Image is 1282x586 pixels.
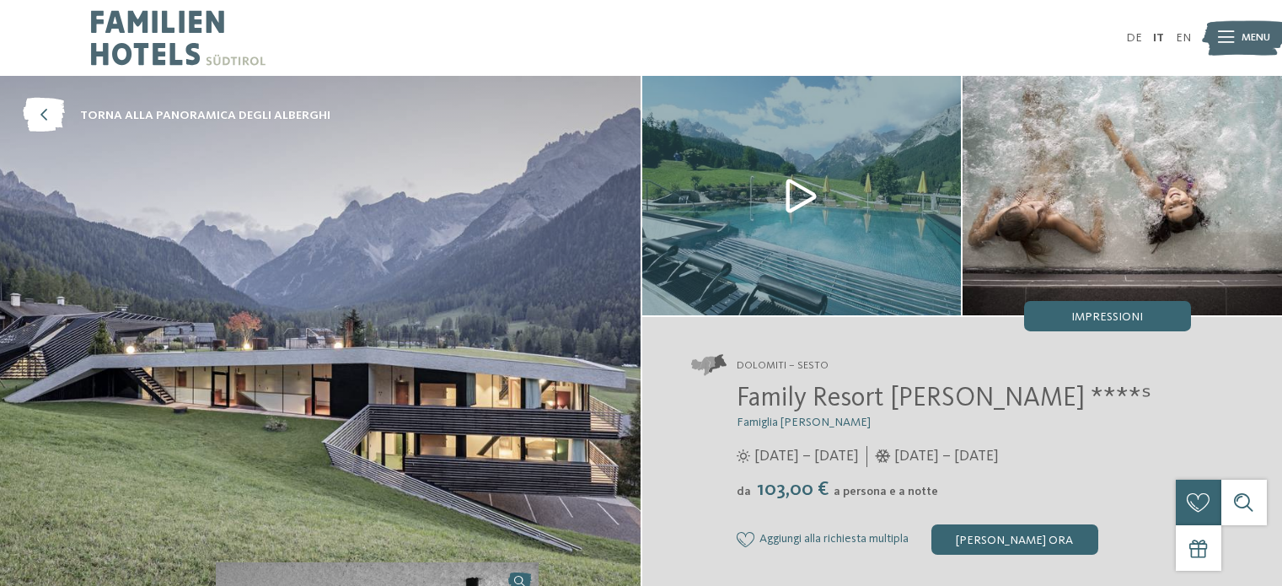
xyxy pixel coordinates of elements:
span: [DATE] – [DATE] [754,446,859,467]
span: da [737,486,751,497]
span: 103,00 € [753,480,832,500]
a: EN [1176,32,1191,44]
span: Impressioni [1071,311,1143,323]
img: Il nostro family hotel a Sesto, il vostro rifugio sulle Dolomiti. [963,76,1282,315]
a: torna alla panoramica degli alberghi [23,99,330,133]
a: IT [1153,32,1164,44]
span: Aggiungi alla richiesta multipla [759,533,909,546]
span: [DATE] – [DATE] [894,446,999,467]
span: Family Resort [PERSON_NAME] ****ˢ [737,385,1151,412]
img: Il nostro family hotel a Sesto, il vostro rifugio sulle Dolomiti. [642,76,962,315]
span: Dolomiti – Sesto [737,358,829,374]
span: Menu [1242,30,1270,46]
span: a persona e a notte [834,486,938,497]
span: Famiglia [PERSON_NAME] [737,417,871,428]
span: torna alla panoramica degli alberghi [80,107,330,124]
a: DE [1126,32,1142,44]
i: Orari d'apertura estate [737,449,750,463]
i: Orari d'apertura inverno [875,449,891,463]
div: [PERSON_NAME] ora [931,524,1098,555]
